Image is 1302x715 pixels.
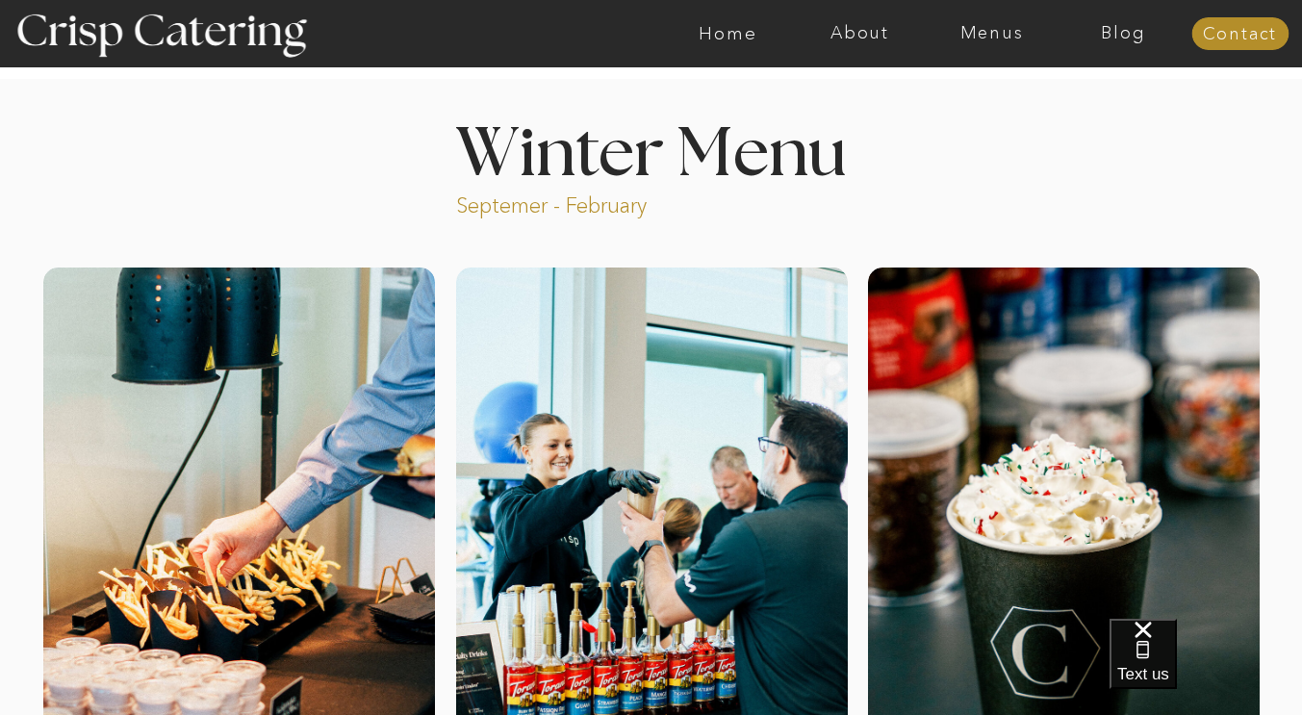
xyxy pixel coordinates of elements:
p: Septemer - February [456,192,721,214]
h1: Winter Menu [384,121,919,178]
a: Contact [1191,25,1289,44]
iframe: podium webchat widget bubble [1110,619,1302,715]
a: Home [662,24,794,43]
a: Blog [1058,24,1189,43]
a: Menus [926,24,1058,43]
a: About [794,24,926,43]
